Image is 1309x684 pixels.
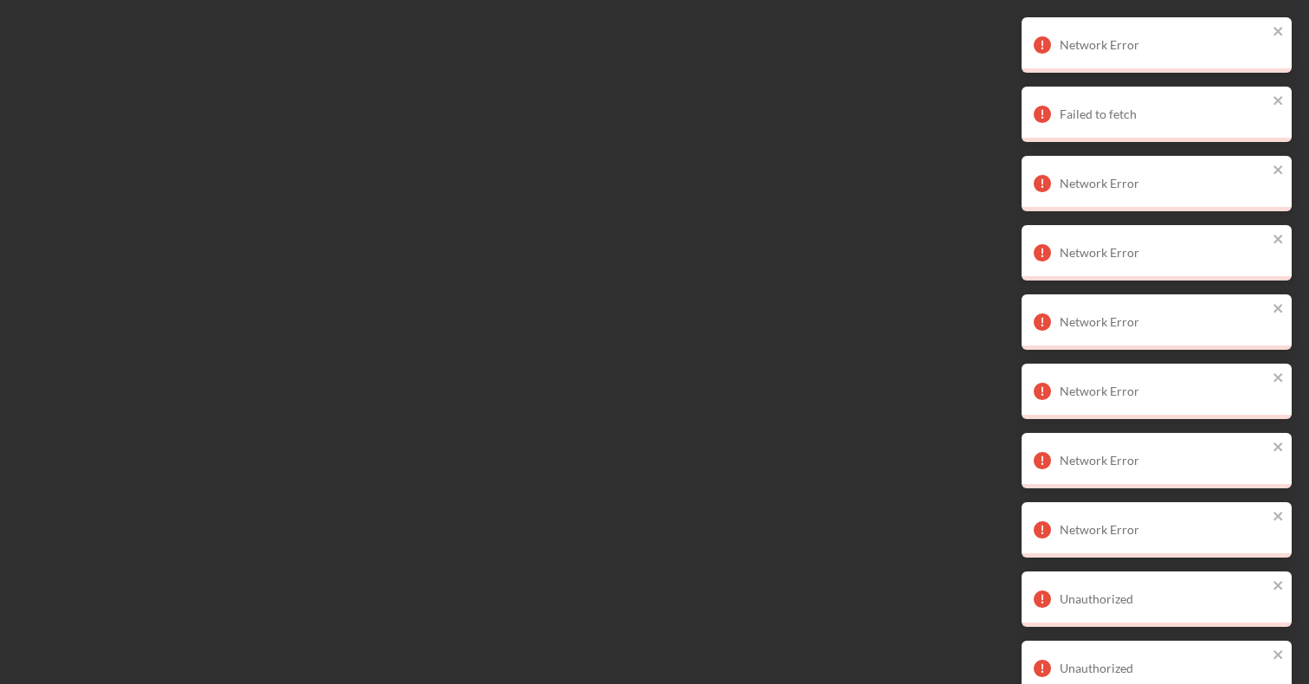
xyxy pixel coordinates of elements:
button: close [1273,24,1285,41]
button: close [1273,440,1285,456]
div: Network Error [1060,246,1267,260]
div: Network Error [1060,523,1267,537]
button: close [1273,232,1285,248]
button: close [1273,301,1285,318]
div: Failed to fetch [1060,107,1267,121]
div: Network Error [1060,177,1267,190]
button: close [1273,648,1285,664]
div: Unauthorized [1060,661,1267,675]
div: Network Error [1060,384,1267,398]
div: Unauthorized [1060,592,1267,606]
button: close [1273,509,1285,526]
div: Network Error [1060,315,1267,329]
div: Network Error [1060,38,1267,52]
button: close [1273,94,1285,110]
button: close [1273,163,1285,179]
div: Network Error [1060,454,1267,468]
button: close [1273,578,1285,595]
button: close [1273,371,1285,387]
